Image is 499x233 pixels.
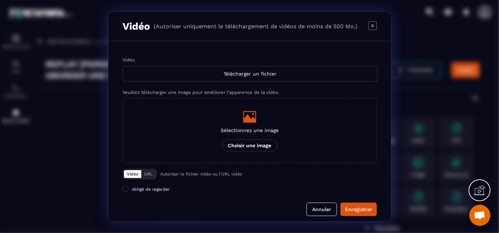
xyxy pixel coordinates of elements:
[123,20,150,32] h3: Vidéo
[123,57,135,62] label: Vidéo
[221,127,279,133] p: Sélectionnez une image
[345,206,372,213] div: Enregistrer
[160,172,242,177] p: Autoriser le fichier vidéo ou l'URL vidéo
[123,66,378,82] div: Télécharger un fichier
[340,203,377,216] button: Enregistrer
[132,187,170,192] span: obligé de regarder
[307,203,337,216] button: Annuler
[154,23,357,30] p: (Autoriser uniquement le téléchargement de vidéos de moins de 500 Mo.)
[469,205,491,226] div: Ouvrir le chat
[124,170,141,178] button: Vidéo
[222,139,277,151] p: Choisir une image
[123,90,279,95] label: Veuillez télécharger une image pour améliorer l’apparence de la vidéo.
[141,170,155,178] button: URL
